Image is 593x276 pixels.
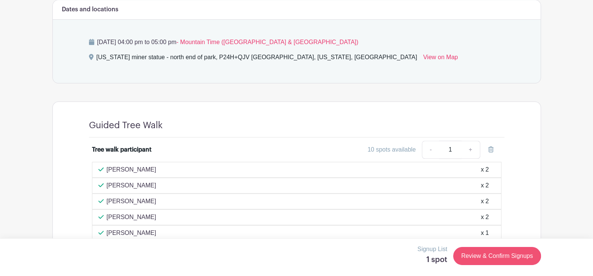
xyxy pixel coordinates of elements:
[481,165,489,174] div: x 2
[453,247,541,265] a: Review & Confirm Signups
[107,228,156,238] p: [PERSON_NAME]
[481,228,489,238] div: x 1
[481,197,489,206] div: x 2
[422,141,439,159] a: -
[107,213,156,222] p: [PERSON_NAME]
[89,38,504,47] p: [DATE] 04:00 pm to 05:00 pm
[481,181,489,190] div: x 2
[107,197,156,206] p: [PERSON_NAME]
[423,53,458,65] a: View on Map
[176,39,358,45] span: - Mountain Time ([GEOGRAPHIC_DATA] & [GEOGRAPHIC_DATA])
[92,145,152,154] div: Tree walk participant
[417,245,447,254] p: Signup List
[417,255,447,264] h5: 1 spot
[461,141,480,159] a: +
[481,213,489,222] div: x 2
[89,120,162,131] h4: Guided Tree Walk
[107,165,156,174] p: [PERSON_NAME]
[107,181,156,190] p: [PERSON_NAME]
[368,145,416,154] div: 10 spots available
[62,6,118,13] h6: Dates and locations
[97,53,417,65] div: [US_STATE] miner statue - north end of park, P24H+QJV [GEOGRAPHIC_DATA], [US_STATE], [GEOGRAPHIC_...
